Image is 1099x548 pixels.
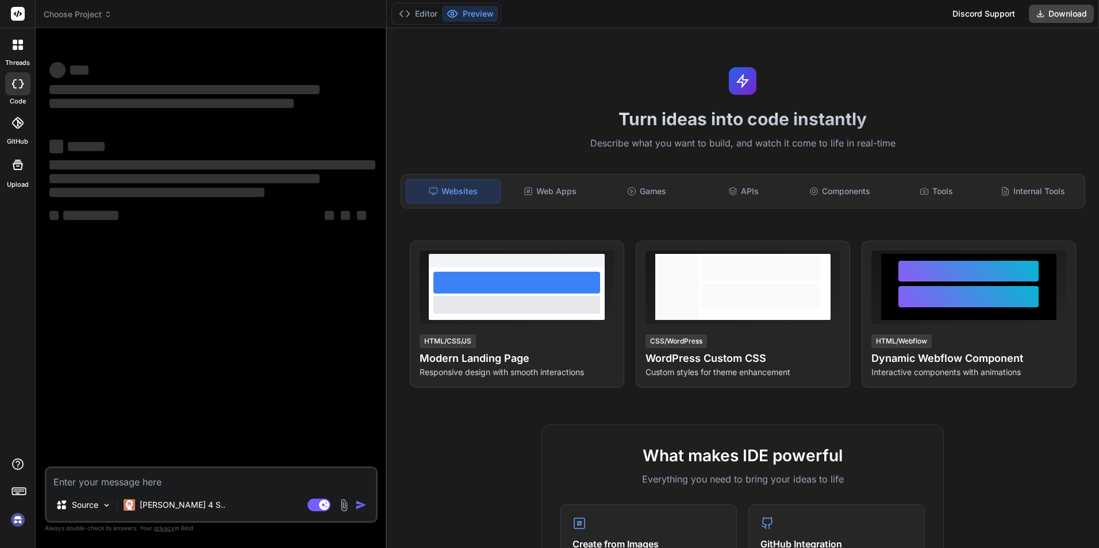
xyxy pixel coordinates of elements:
span: Choose Project [44,9,112,20]
div: Games [600,179,694,203]
img: Claude 4 Sonnet [124,499,135,511]
div: HTML/CSS/JS [420,334,476,348]
h1: Turn ideas into code instantly [394,109,1093,129]
img: Pick Models [102,500,112,510]
span: ‌ [325,211,334,220]
div: Components [793,179,887,203]
p: Interactive components with animations [871,366,1066,378]
label: Upload [7,180,29,190]
span: ‌ [49,140,63,153]
span: ‌ [49,160,375,169]
label: threads [5,58,30,68]
h2: What makes IDE powerful [560,443,925,468]
span: ‌ [49,211,59,220]
p: Source [72,499,98,511]
span: ‌ [49,174,320,183]
h4: Modern Landing Page [420,350,614,366]
span: ‌ [49,99,294,108]
p: Always double-check its answers. Your in Bind [45,523,378,534]
span: ‌ [49,85,320,94]
img: icon [355,499,367,511]
p: Everything you need to bring your ideas to life [560,472,925,486]
label: code [10,97,26,106]
div: HTML/Webflow [871,334,932,348]
span: ‌ [49,188,264,197]
span: ‌ [341,211,350,220]
p: Custom styles for theme enhancement [645,366,840,378]
div: Internal Tools [986,179,1080,203]
img: signin [8,510,28,530]
div: CSS/WordPress [645,334,707,348]
button: Download [1029,5,1094,23]
button: Editor [394,6,442,22]
div: Discord Support [946,5,1022,23]
h4: WordPress Custom CSS [645,350,840,366]
h4: Dynamic Webflow Component [871,350,1066,366]
img: attachment [337,499,351,512]
div: Websites [406,179,501,203]
label: GitHub [7,137,28,146]
span: ‌ [70,65,89,75]
div: Web Apps [503,179,597,203]
p: [PERSON_NAME] 4 S.. [140,499,225,511]
span: privacy [154,524,175,531]
span: ‌ [49,62,66,78]
span: ‌ [68,142,105,151]
span: ‌ [63,211,118,220]
span: ‌ [357,211,366,220]
div: Tools [889,179,983,203]
button: Preview [442,6,498,22]
div: APIs [696,179,790,203]
p: Describe what you want to build, and watch it come to life in real-time [394,136,1093,151]
p: Responsive design with smooth interactions [420,366,614,378]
